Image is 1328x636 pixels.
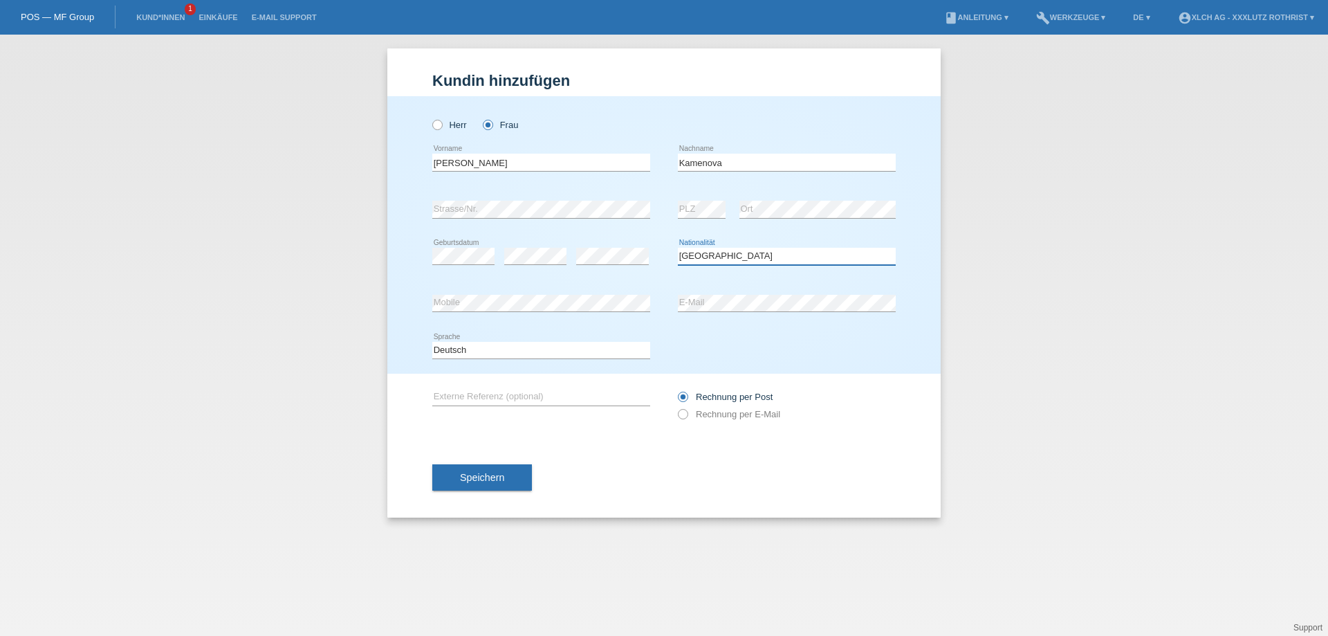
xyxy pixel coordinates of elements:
[432,120,441,129] input: Herr
[1293,623,1322,633] a: Support
[185,3,196,15] span: 1
[1029,13,1113,21] a: buildWerkzeuge ▾
[1171,13,1321,21] a: account_circleXLCH AG - XXXLutz Rothrist ▾
[129,13,192,21] a: Kund*innen
[245,13,324,21] a: E-Mail Support
[1036,11,1050,25] i: build
[678,409,687,426] input: Rechnung per E-Mail
[678,392,687,409] input: Rechnung per Post
[678,409,780,419] label: Rechnung per E-Mail
[432,120,467,130] label: Herr
[21,12,94,22] a: POS — MF Group
[937,13,1015,21] a: bookAnleitung ▾
[460,472,504,483] span: Speichern
[483,120,518,130] label: Frau
[944,11,958,25] i: book
[432,464,532,491] button: Speichern
[483,120,492,129] input: Frau
[1178,11,1192,25] i: account_circle
[1126,13,1156,21] a: DE ▾
[432,72,896,89] h1: Kundin hinzufügen
[192,13,244,21] a: Einkäufe
[678,392,773,402] label: Rechnung per Post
